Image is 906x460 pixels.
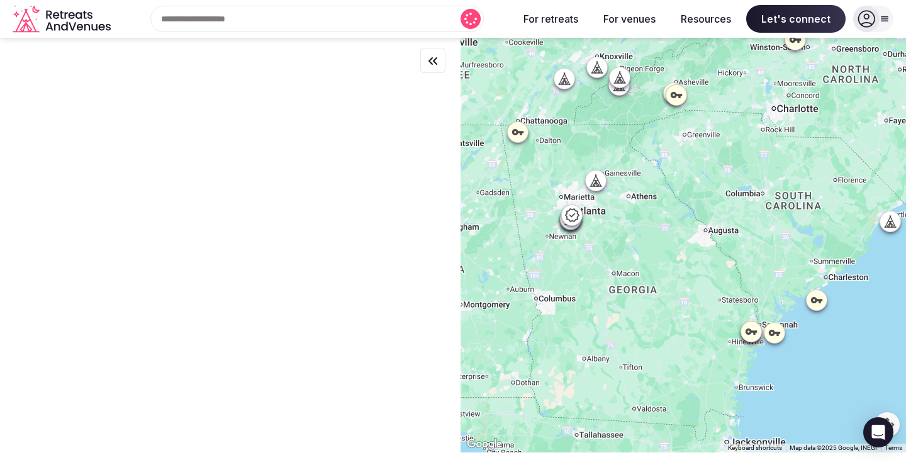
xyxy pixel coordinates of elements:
a: Visit the homepage [13,5,113,33]
button: Map camera controls [875,412,900,437]
button: For retreats [513,5,588,33]
div: Open Intercom Messenger [863,417,893,447]
span: Let's connect [746,5,846,33]
a: Terms (opens in new tab) [885,444,902,451]
a: Open this area in Google Maps (opens a new window) [464,436,505,452]
span: Map data ©2025 Google, INEGI [790,444,877,451]
button: Keyboard shortcuts [728,444,782,452]
img: Google [464,436,505,452]
svg: Retreats and Venues company logo [13,5,113,33]
button: Resources [671,5,741,33]
button: For venues [593,5,666,33]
